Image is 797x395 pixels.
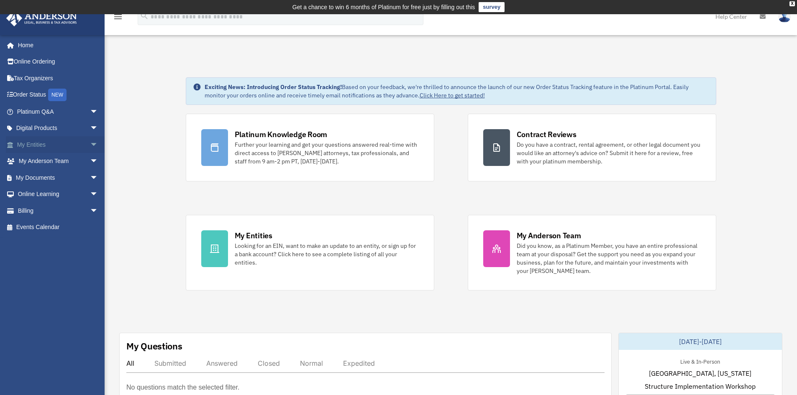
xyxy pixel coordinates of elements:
a: Online Ordering [6,54,111,70]
div: Did you know, as a Platinum Member, you have an entire professional team at your disposal? Get th... [517,242,701,275]
a: Billingarrow_drop_down [6,202,111,219]
a: My Anderson Teamarrow_drop_down [6,153,111,170]
a: Platinum Knowledge Room Further your learning and get your questions answered real-time with dire... [186,114,434,181]
img: Anderson Advisors Platinum Portal [4,10,79,26]
a: My Documentsarrow_drop_down [6,169,111,186]
a: Platinum Q&Aarrow_drop_down [6,103,111,120]
a: Click Here to get started! [420,92,485,99]
div: Answered [206,359,238,367]
span: arrow_drop_down [90,136,107,153]
div: Further your learning and get your questions answered real-time with direct access to [PERSON_NAM... [235,140,419,166]
div: [DATE]-[DATE] [619,333,782,350]
span: Structure Implementation Workshop [645,381,756,391]
a: My Entities Looking for an EIN, want to make an update to an entity, or sign up for a bank accoun... [186,215,434,291]
a: Contract Reviews Do you have a contract, rental agreement, or other legal document you would like... [468,114,716,181]
div: Normal [300,359,323,367]
span: arrow_drop_down [90,169,107,186]
span: arrow_drop_down [90,186,107,203]
div: Looking for an EIN, want to make an update to an entity, or sign up for a bank account? Click her... [235,242,419,267]
a: Online Learningarrow_drop_down [6,186,111,203]
div: Live & In-Person [674,357,727,365]
div: Contract Reviews [517,129,577,140]
div: Expedited [343,359,375,367]
a: menu [113,15,123,22]
a: My Anderson Team Did you know, as a Platinum Member, you have an entire professional team at your... [468,215,716,291]
div: My Questions [126,340,182,352]
a: Tax Organizers [6,70,111,87]
span: arrow_drop_down [90,153,107,170]
div: Based on your feedback, we're thrilled to announce the launch of our new Order Status Tracking fe... [205,83,709,99]
strong: Exciting News: Introducing Order Status Tracking! [205,83,342,91]
div: Get a chance to win 6 months of Platinum for free just by filling out this [292,2,475,12]
div: All [126,359,134,367]
a: Digital Productsarrow_drop_down [6,120,111,137]
a: Home [6,37,107,54]
img: User Pic [778,10,791,23]
div: My Anderson Team [517,230,581,241]
a: survey [479,2,505,12]
div: NEW [48,89,67,101]
div: My Entities [235,230,272,241]
a: My Entitiesarrow_drop_down [6,136,111,153]
div: Closed [258,359,280,367]
a: Events Calendar [6,219,111,236]
div: Do you have a contract, rental agreement, or other legal document you would like an attorney's ad... [517,140,701,166]
div: close [789,1,795,6]
div: Platinum Knowledge Room [235,129,328,140]
i: menu [113,12,123,22]
span: arrow_drop_down [90,120,107,137]
span: arrow_drop_down [90,103,107,120]
p: No questions match the selected filter. [126,382,239,393]
div: Submitted [154,359,186,367]
a: Order StatusNEW [6,87,111,104]
span: [GEOGRAPHIC_DATA], [US_STATE] [649,368,751,378]
span: arrow_drop_down [90,202,107,219]
i: search [140,11,149,20]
